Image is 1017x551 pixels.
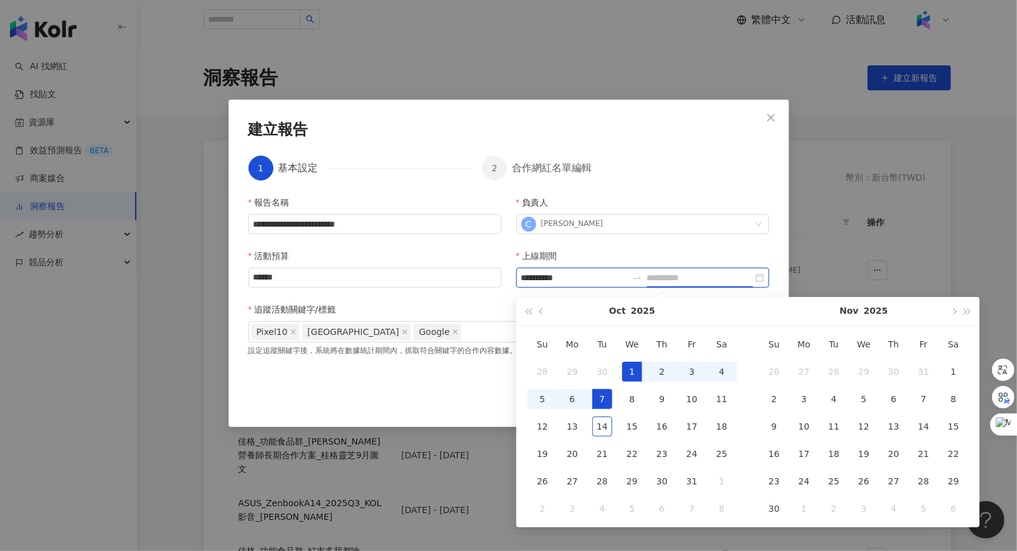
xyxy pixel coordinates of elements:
td: 2025-11-02 [527,495,557,522]
div: 29 [854,362,874,382]
div: 13 [884,417,904,436]
div: 9 [652,389,672,409]
td: 2025-10-04 [707,358,737,385]
button: Oct [609,297,626,325]
th: Mo [557,331,587,358]
div: 4 [824,389,844,409]
td: 2025-10-28 [819,358,849,385]
td: 2025-09-29 [557,358,587,385]
span: Google [419,324,450,339]
div: 3 [682,362,702,382]
span: 2 [492,163,498,173]
td: 2025-12-04 [879,495,909,522]
button: 2025 [631,297,655,325]
div: 2 [532,499,552,519]
div: 2 [824,499,844,519]
div: 25 [824,471,844,491]
div: 2 [764,389,784,409]
td: 2025-10-26 [527,468,557,495]
div: 22 [944,444,963,464]
td: 2025-11-19 [849,440,879,468]
div: 4 [712,362,732,382]
th: Mo [789,331,819,358]
td: 2025-10-20 [557,440,587,468]
td: 2025-10-09 [647,385,677,413]
div: 3 [562,499,582,519]
td: 2025-12-06 [939,495,968,522]
td: 2025-11-21 [909,440,939,468]
div: 16 [652,417,672,436]
div: 28 [914,471,934,491]
span: close [766,113,776,123]
th: Tu [587,331,617,358]
td: 2025-11-01 [707,468,737,495]
td: 2025-11-27 [879,468,909,495]
td: 2025-11-30 [759,495,789,522]
th: Tu [819,331,849,358]
div: 2 [652,362,672,382]
div: 14 [914,417,934,436]
input: 活動預算 [249,268,501,287]
div: 13 [562,417,582,436]
span: 1 [258,163,263,173]
div: 5 [914,499,934,519]
div: 6 [884,389,904,409]
th: Th [647,331,677,358]
div: 27 [562,471,582,491]
td: 2025-10-27 [557,468,587,495]
th: Sa [707,331,737,358]
td: 2025-11-01 [939,358,968,385]
td: 2025-10-27 [789,358,819,385]
td: 2025-10-31 [909,358,939,385]
label: 活動預算 [248,249,298,263]
span: swap-right [632,273,642,283]
input: 報告名稱 [248,214,501,234]
td: 2025-11-03 [557,495,587,522]
td: 2025-10-10 [677,385,707,413]
td: 2025-11-23 [759,468,789,495]
label: 上線期間 [516,249,566,263]
td: 2025-11-06 [647,495,677,522]
div: 設定追蹤關鍵字後，系統將在數據統計期間內，抓取符合關鍵字的合作內容數據。 [248,342,769,356]
div: 19 [532,444,552,464]
div: 合作網紅名單編輯 [512,156,592,181]
td: 2025-12-02 [819,495,849,522]
td: 2025-11-09 [759,413,789,440]
div: 6 [652,499,672,519]
div: 20 [562,444,582,464]
td: 2025-11-16 [759,440,789,468]
td: 2025-10-07 [587,385,617,413]
td: 2025-10-21 [587,440,617,468]
td: 2025-10-16 [647,413,677,440]
div: 19 [854,444,874,464]
div: 24 [794,471,814,491]
td: 2025-11-25 [819,468,849,495]
td: 2025-10-11 [707,385,737,413]
div: 26 [854,471,874,491]
div: 21 [592,444,612,464]
span: to [632,273,642,283]
div: 4 [592,499,612,519]
td: 2025-11-17 [789,440,819,468]
div: 11 [712,389,732,409]
div: 30 [764,499,784,519]
div: 3 [854,499,874,519]
td: 2025-11-03 [789,385,819,413]
td: 2025-11-07 [677,495,707,522]
td: 2025-11-04 [819,385,849,413]
td: 2025-12-05 [909,495,939,522]
td: 2025-11-06 [879,385,909,413]
td: 2025-10-18 [707,413,737,440]
div: 21 [914,444,934,464]
div: 23 [652,444,672,464]
th: We [617,331,647,358]
button: Nov [840,297,858,325]
td: 2025-11-10 [789,413,819,440]
div: 12 [532,417,552,436]
span: Google [414,324,461,340]
label: 報告名稱 [248,195,298,209]
td: 2025-10-29 [849,358,879,385]
div: 3 [794,389,814,409]
th: Sa [939,331,968,358]
td: 2025-11-04 [587,495,617,522]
